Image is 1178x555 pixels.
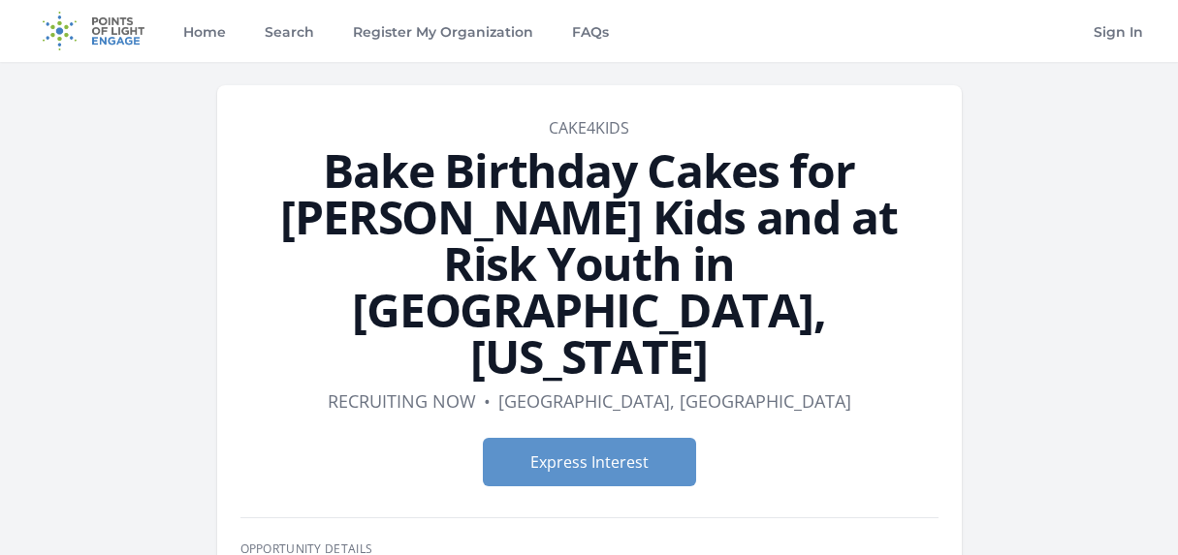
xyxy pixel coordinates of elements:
[484,387,491,415] div: •
[240,147,939,380] h1: Bake Birthday Cakes for [PERSON_NAME] Kids and at Risk Youth in [GEOGRAPHIC_DATA], [US_STATE]
[549,117,629,139] a: Cake4Kids
[498,387,851,415] dd: [GEOGRAPHIC_DATA], [GEOGRAPHIC_DATA]
[328,387,476,415] dd: Recruiting now
[483,438,696,486] button: Express Interest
